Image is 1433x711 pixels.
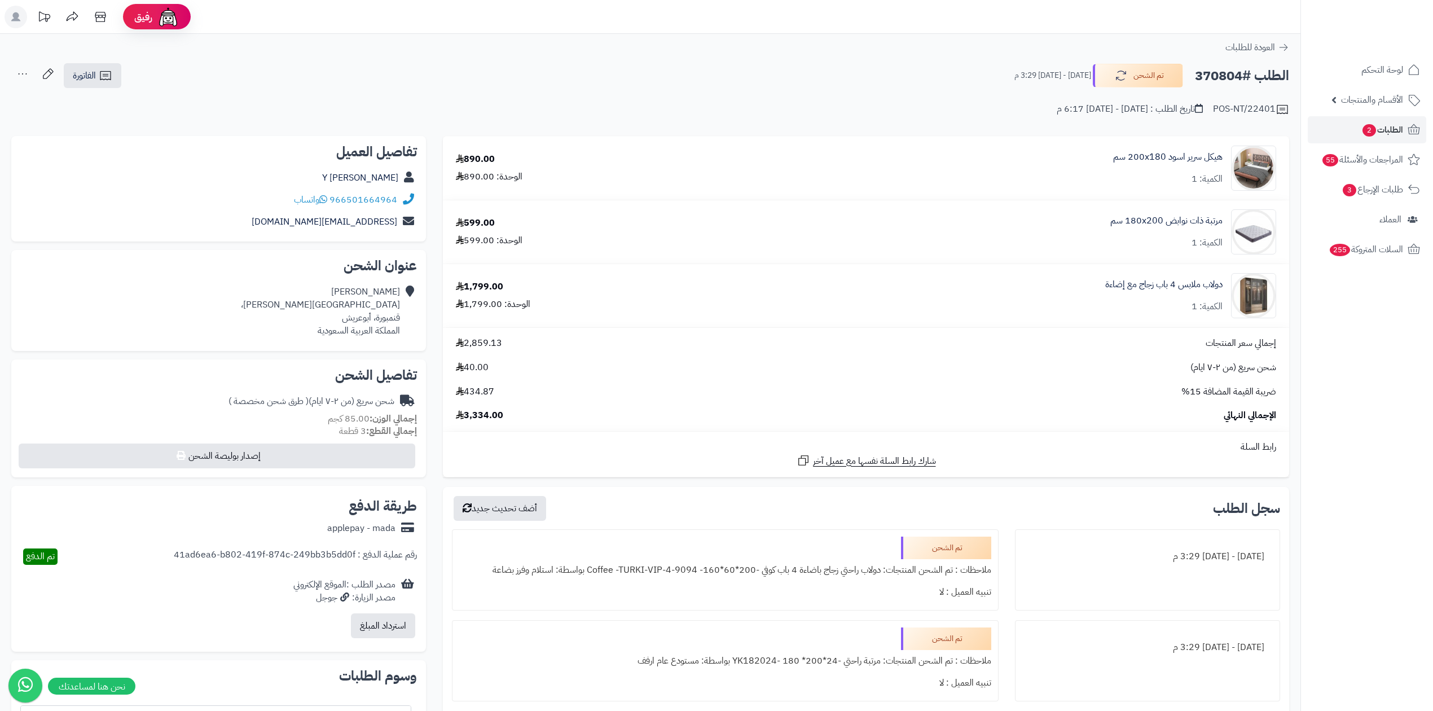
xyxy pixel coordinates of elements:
div: الوحدة: 599.00 [456,234,522,247]
h2: طريقة الدفع [349,499,417,513]
h2: تفاصيل الشحن [20,368,417,382]
div: تنبيه العميل : لا [459,581,991,603]
a: العودة للطلبات [1225,41,1289,54]
span: 2,859.13 [456,337,502,350]
img: 1702708315-RS-09-90x90.jpg [1232,209,1276,254]
div: رقم عملية الدفع : 41ad6ea6-b802-419f-874c-249bb3b5dd0f [174,548,417,565]
a: الطلبات2 [1308,116,1426,143]
div: [DATE] - [DATE] 3:29 م [1022,637,1273,659]
button: تم الشحن [1093,64,1183,87]
a: تحديثات المنصة [30,6,58,31]
strong: إجمالي القطع: [366,424,417,438]
span: السلات المتروكة [1329,242,1403,257]
a: السلات المتروكة255 [1308,236,1426,263]
h3: سجل الطلب [1213,502,1280,515]
span: الإجمالي النهائي [1224,409,1276,422]
span: الأقسام والمنتجات [1341,92,1403,108]
span: العملاء [1379,212,1401,227]
a: واتساب [294,193,327,207]
img: 1752389952-1698303910543-1-1000x1000-90x90.jpg [1232,146,1276,191]
a: مرتبة ذات نوابض 180x200 سم [1110,214,1223,227]
a: Y [PERSON_NAME] [322,171,398,185]
div: الوحدة: 1,799.00 [456,298,530,311]
div: [PERSON_NAME] [GEOGRAPHIC_DATA][PERSON_NAME]، قنمبورة، أبوعريش المملكة العربية السعودية [241,286,400,337]
div: تم الشحن [901,627,991,650]
span: شارك رابط السلة نفسها مع عميل آخر [813,455,936,468]
span: 3 [1343,184,1356,196]
div: 1,799.00 [456,280,503,293]
span: 434.87 [456,385,494,398]
div: تنبيه العميل : لا [459,672,991,694]
h2: تفاصيل العميل [20,145,417,159]
div: الوحدة: 890.00 [456,170,522,183]
strong: إجمالي الوزن: [370,412,417,425]
a: شارك رابط السلة نفسها مع عميل آخر [797,454,936,468]
a: 966501664964 [329,193,397,207]
a: لوحة التحكم [1308,56,1426,84]
div: 599.00 [456,217,495,230]
span: تم الدفع [26,550,55,563]
h2: الطلب #370804 [1195,64,1289,87]
span: المراجعات والأسئلة [1321,152,1403,168]
img: 1742132386-110103010021.1-90x90.jpg [1232,273,1276,318]
span: طلبات الإرجاع [1342,182,1403,197]
a: العملاء [1308,206,1426,233]
small: 85.00 كجم [328,412,417,425]
div: applepay - mada [327,522,395,535]
span: 55 [1322,154,1338,166]
span: رفيق [134,10,152,24]
div: POS-NT/22401 [1213,103,1289,116]
span: الفاتورة [73,69,96,82]
span: 255 [1330,244,1350,256]
button: استرداد المبلغ [351,613,415,638]
div: مصدر الزيارة: جوجل [293,591,395,604]
h2: عنوان الشحن [20,259,417,273]
span: شحن سريع (من ٢-٧ ايام) [1190,361,1276,374]
button: إصدار بوليصة الشحن [19,444,415,468]
div: شحن سريع (من ٢-٧ ايام) [228,395,394,408]
div: رابط السلة [447,441,1285,454]
span: 3,334.00 [456,409,503,422]
div: الكمية: 1 [1192,300,1223,313]
div: تم الشحن [901,537,991,559]
a: المراجعات والأسئلة55 [1308,146,1426,173]
span: العودة للطلبات [1225,41,1275,54]
small: [DATE] - [DATE] 3:29 م [1014,70,1091,81]
div: الكمية: 1 [1192,236,1223,249]
div: [DATE] - [DATE] 3:29 م [1022,546,1273,568]
a: طلبات الإرجاع3 [1308,176,1426,203]
a: الفاتورة [64,63,121,88]
a: هيكل سرير اسود 200x180 سم [1113,151,1223,164]
span: ضريبة القيمة المضافة 15% [1181,385,1276,398]
a: [EMAIL_ADDRESS][DOMAIN_NAME] [252,215,397,229]
img: ai-face.png [157,6,179,28]
small: 3 قطعة [339,424,417,438]
div: الكمية: 1 [1192,173,1223,186]
span: 40.00 [456,361,489,374]
h2: وسوم الطلبات [20,669,417,683]
div: مصدر الطلب :الموقع الإلكتروني [293,578,395,604]
span: 2 [1362,124,1376,137]
button: أضف تحديث جديد [454,496,546,521]
div: ملاحظات : تم الشحن المنتجات: مرتبة راحتي -24*200* 180 -YK182024 بواسطة: مستودع عام ارفف [459,650,991,672]
span: ( طرق شحن مخصصة ) [228,394,309,408]
div: تاريخ الطلب : [DATE] - [DATE] 6:17 م [1057,103,1203,116]
a: دولاب ملابس 4 باب زجاج مع إضاءة [1105,278,1223,291]
div: 890.00 [456,153,495,166]
span: الطلبات [1361,122,1403,138]
span: لوحة التحكم [1361,62,1403,78]
div: ملاحظات : تم الشحن المنتجات: دولاب راحتي زجاج باضاءة 4 باب كوفي -200*60*160- Coffee -TURKI-VIP-4-... [459,559,991,581]
span: إجمالي سعر المنتجات [1206,337,1276,350]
